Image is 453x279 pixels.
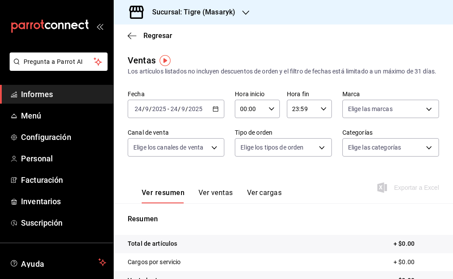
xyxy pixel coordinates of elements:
[134,105,142,112] input: --
[235,91,264,98] font: Hora inicio
[152,105,167,112] input: ----
[235,129,272,136] font: Tipo de orden
[128,240,177,247] font: Total de artículos
[145,105,149,112] input: --
[348,105,393,112] font: Elige las marcas
[199,188,233,197] font: Ver ventas
[21,175,63,185] font: Facturación
[152,8,235,16] font: Sucursal: Tigre (Masaryk)
[160,55,171,66] img: Marcador de información sobre herramientas
[167,105,169,112] span: -
[149,105,152,112] span: /
[178,105,181,112] span: /
[21,133,71,142] font: Configuración
[21,259,45,269] font: Ayuda
[10,52,108,71] button: Pregunta a Parrot AI
[142,188,282,203] div: pestañas de navegación
[21,154,53,163] font: Personal
[128,258,181,265] font: Cargos por servicio
[21,111,42,120] font: Menú
[181,105,185,112] input: --
[21,90,53,99] font: Informes
[143,31,172,40] font: Regresar
[348,144,401,151] font: Elige las categorías
[128,55,156,66] font: Ventas
[21,197,61,206] font: Inventarios
[128,215,158,223] font: Resumen
[128,31,172,40] button: Regresar
[394,240,415,247] font: + $0.00
[170,105,178,112] input: --
[287,91,309,98] font: Hora fin
[185,105,188,112] span: /
[142,105,145,112] span: /
[96,23,103,30] button: abrir_cajón_menú
[342,129,373,136] font: Categorías
[240,144,303,151] font: Elige los tipos de orden
[128,91,145,98] font: Fecha
[24,58,83,65] font: Pregunta a Parrot AI
[21,218,63,227] font: Suscripción
[133,144,203,151] font: Elige los canales de venta
[342,91,360,98] font: Marca
[128,129,169,136] font: Canal de venta
[6,63,108,73] a: Pregunta a Parrot AI
[394,258,415,265] font: + $0.00
[188,105,203,112] input: ----
[247,188,282,197] font: Ver cargas
[142,188,185,197] font: Ver resumen
[128,68,436,75] font: Los artículos listados no incluyen descuentos de orden y el filtro de fechas está limitado a un m...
